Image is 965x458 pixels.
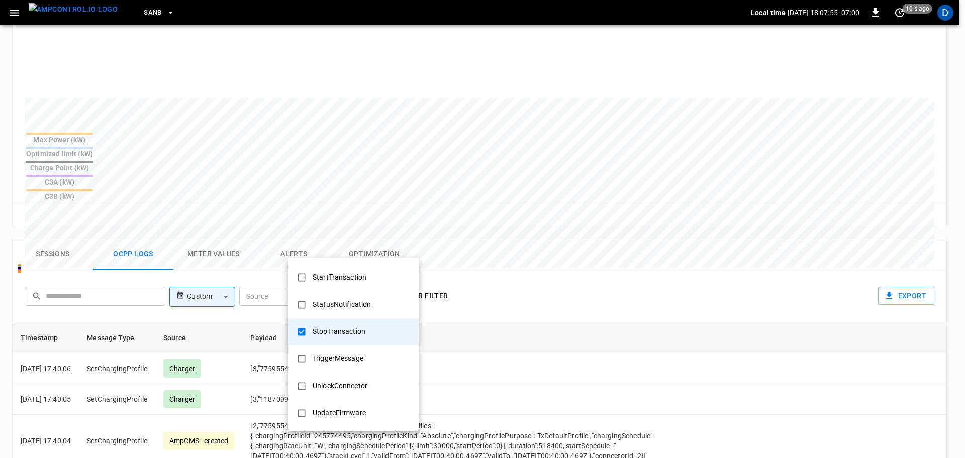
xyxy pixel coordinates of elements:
div: StatusNotification [307,295,377,314]
div: TriggerMessage [307,349,369,368]
div: UnlockConnector [307,377,373,395]
div: StartTransaction [307,268,372,287]
div: UpdateFirmware [307,404,372,422]
div: StopTransaction [307,322,371,341]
